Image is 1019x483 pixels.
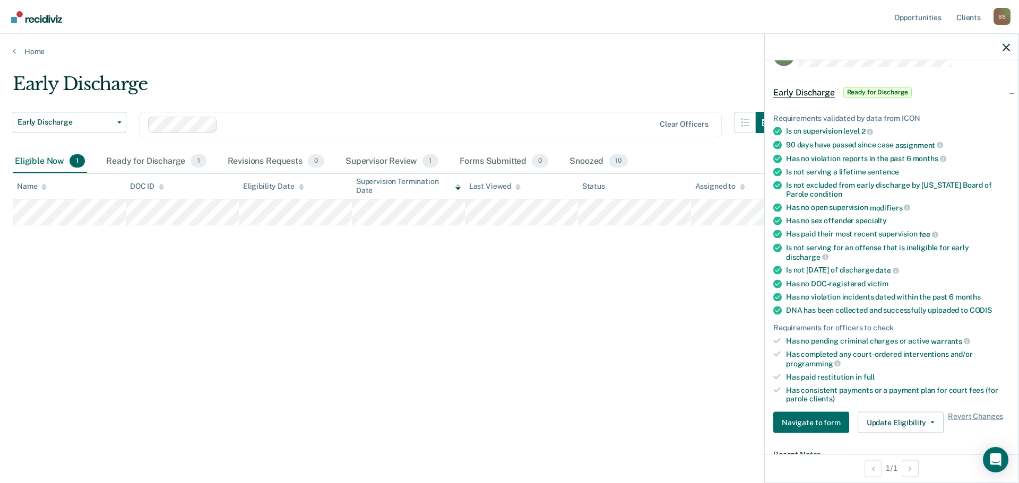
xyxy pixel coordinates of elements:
span: CODIS [970,305,992,314]
div: Clear officers [660,120,709,129]
span: Early Discharge [18,118,113,127]
a: Navigate to form link [773,412,853,433]
div: Is not serving a lifetime [786,168,1010,177]
button: Update Eligibility [858,412,944,433]
div: DOC ID [130,182,164,191]
div: Is on supervision level [786,127,1010,136]
div: Has no open supervision [786,203,1010,212]
div: Open Intercom Messenger [983,447,1008,472]
div: Has no DOC-registered [786,279,1010,288]
div: Has no pending criminal charges or active [786,336,1010,346]
span: warrants [931,337,970,345]
div: Supervisor Review [343,150,441,173]
span: sentence [867,168,899,176]
div: 90 days have passed since case [786,140,1010,150]
div: DNA has been collected and successfully uploaded to [786,305,1010,314]
span: full [863,372,875,381]
div: Snoozed [567,150,630,173]
div: Is not excluded from early discharge by [US_STATE] Board of Parole [786,181,1010,199]
button: Navigate to form [773,412,849,433]
div: Status [582,182,605,191]
div: Is not serving for an offense that is ineligible for early [786,243,1010,261]
div: Ready for Discharge [104,150,208,173]
span: 1 [191,154,206,168]
div: Is not [DATE] of discharge [786,266,1010,275]
dt: Recent Notes [773,450,1010,459]
span: date [875,266,899,275]
div: Early Discharge [13,73,777,103]
span: 10 [609,154,628,168]
span: Ready for Discharge [843,87,912,98]
button: Previous Opportunity [865,460,882,477]
span: 0 [308,154,324,168]
span: 2 [861,127,874,136]
span: fee [919,230,938,239]
span: assignment [895,140,943,149]
span: 1 [70,154,85,168]
div: Has no violation reports in the past 6 [786,154,1010,163]
span: months [955,292,981,301]
div: Early DischargeReady for Discharge [765,75,1018,109]
div: Has completed any court-ordered interventions and/or [786,350,1010,368]
div: Name [17,182,47,191]
div: Supervision Termination Date [356,177,461,195]
span: discharge [786,252,828,261]
span: condition [810,189,842,198]
div: Eligible Now [13,150,87,173]
button: Next Opportunity [902,460,919,477]
div: Has no sex offender [786,216,1010,225]
div: Has consistent payments or a payment plan for court fees (for parole [786,385,1010,403]
div: Forms Submitted [457,150,551,173]
span: Revert Changes [948,412,1003,433]
div: Last Viewed [469,182,521,191]
span: months [913,154,946,163]
div: Requirements for officers to check [773,323,1010,332]
div: Has no violation incidents dated within the past 6 [786,292,1010,301]
div: S S [994,8,1011,25]
span: Early Discharge [773,87,835,98]
div: Has paid their most recent supervision [786,230,1010,239]
div: Assigned to [695,182,745,191]
a: Home [13,47,1006,56]
span: 0 [532,154,548,168]
span: 1 [422,154,438,168]
div: 1 / 1 [765,454,1018,482]
span: victim [867,279,888,287]
div: Revisions Requests [226,150,326,173]
img: Recidiviz [11,11,62,23]
span: clients) [809,394,835,403]
div: Eligibility Date [243,182,304,191]
span: programming [786,359,841,367]
button: Profile dropdown button [994,8,1011,25]
div: Requirements validated by data from ICON [773,113,1010,122]
div: Has paid restitution in [786,372,1010,381]
span: specialty [856,216,887,225]
span: modifiers [870,203,911,212]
